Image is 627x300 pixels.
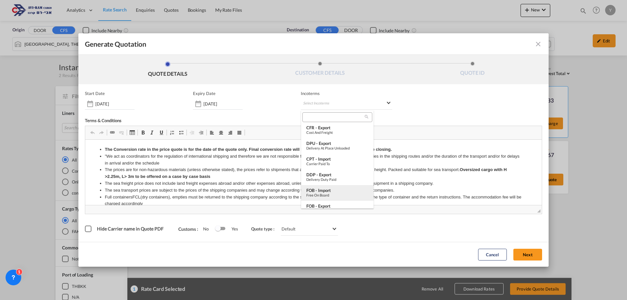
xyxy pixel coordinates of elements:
div: Free on Board [306,193,368,197]
div: Delivery at Place Unloaded [306,146,368,150]
div: Free on Board [306,209,368,213]
md-icon: icon-magnify [364,114,369,119]
div: Cost and Freight [306,130,368,134]
div: DDP - export [306,172,368,177]
li: The sea freight price does not include land freight expenses abroad and/or other expenses abroad,... [20,40,437,47]
li: The prices are for non-hazardous materials (unless otherwise stated), the prices refer to shipmen... [20,27,437,40]
div: Delivery Duty Paid [306,177,368,182]
li: The sea transport prices are subject to the prices of the shipping companies and may change accor... [20,47,437,54]
div: FOB - import [306,188,368,193]
li: Full containersFCL(dry containers), empties must be returned to the shipping company according to... [20,54,437,68]
div: DPU - export [306,141,368,146]
div: CFR - export [306,125,368,130]
div: FOB - export [306,203,368,209]
li: "We act as coordinators for the regulation of international shipping and therefore we are not res... [20,13,437,27]
div: CPT - import [306,156,368,162]
div: Carrier Paid to [306,162,368,166]
strong: The Conversion rate in the price quote is for the date of the quote only. Final conversion rate w... [20,7,307,12]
